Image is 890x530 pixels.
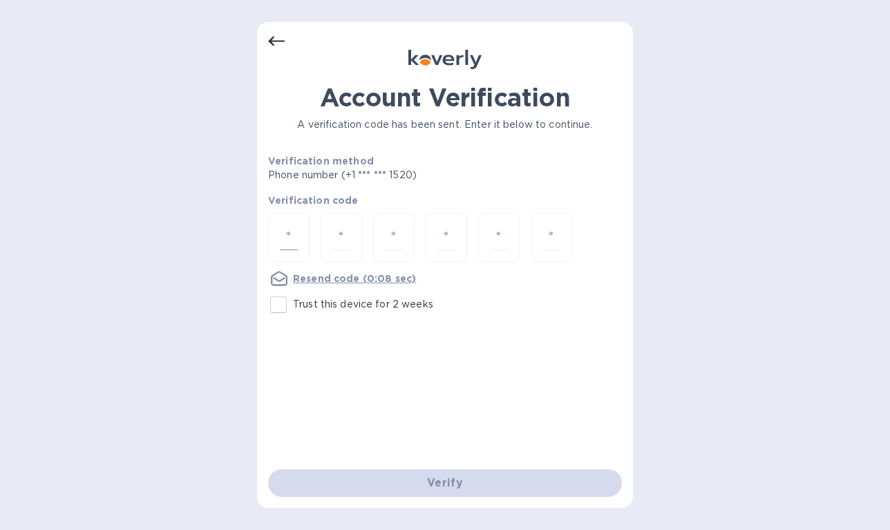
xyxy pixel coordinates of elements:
[268,155,374,167] b: Verification method
[268,193,622,207] p: Verification code
[293,297,433,312] p: Trust this device for 2 weeks
[293,273,416,284] u: Resend code (0:08 sec)
[268,168,522,182] p: Phone number (+1 *** *** 1520)
[268,83,622,112] h1: Account Verification
[268,117,622,132] p: A verification code has been sent. Enter it below to continue.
